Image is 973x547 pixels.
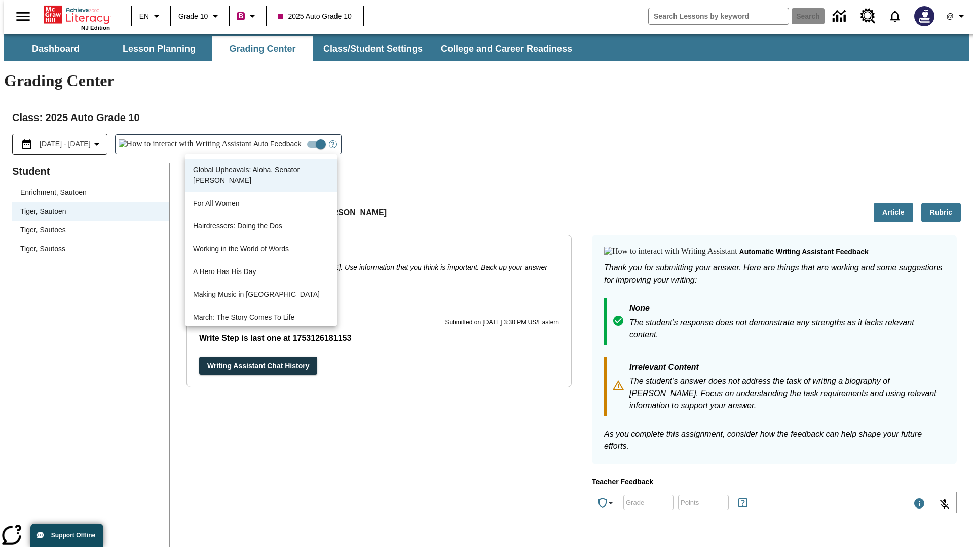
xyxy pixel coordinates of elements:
p: March: The Story Comes To Life [193,312,329,323]
p: Making Music in [GEOGRAPHIC_DATA] [193,289,329,300]
p: Working in the World of Words [193,244,329,254]
p: Hairdressers: Doing the Dos [193,221,329,231]
p: A Hero Has His Day [193,266,329,277]
body: Type your response here. [4,8,148,17]
p: For All Women [193,198,329,209]
p: Global Upheavals: Aloha, Senator [PERSON_NAME] [193,165,329,186]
